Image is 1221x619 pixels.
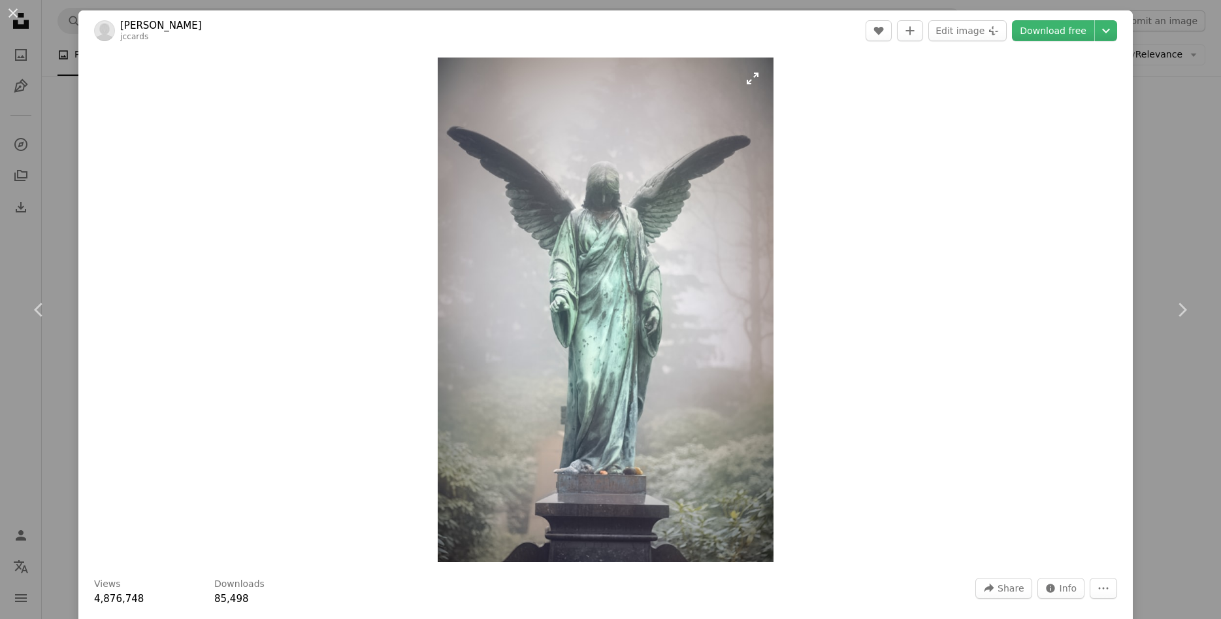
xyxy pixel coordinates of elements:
[94,20,115,41] img: Go to Marek Studzinski's profile
[1037,578,1085,599] button: Stats about this image
[975,578,1032,599] button: Share this image
[120,32,148,41] a: jccards
[214,593,249,605] span: 85,498
[438,58,774,562] button: Zoom in on this image
[1090,578,1117,599] button: More Actions
[120,19,202,32] a: [PERSON_NAME]
[1060,578,1077,598] span: Info
[1095,20,1117,41] button: Choose download size
[928,20,1007,41] button: Edit image
[438,58,774,562] img: green female angel statue
[866,20,892,41] button: Like
[214,578,265,591] h3: Downloads
[94,593,144,605] span: 4,876,748
[94,578,121,591] h3: Views
[998,578,1024,598] span: Share
[1143,247,1221,373] a: Next
[897,20,923,41] button: Add to Collection
[1012,20,1094,41] a: Download free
